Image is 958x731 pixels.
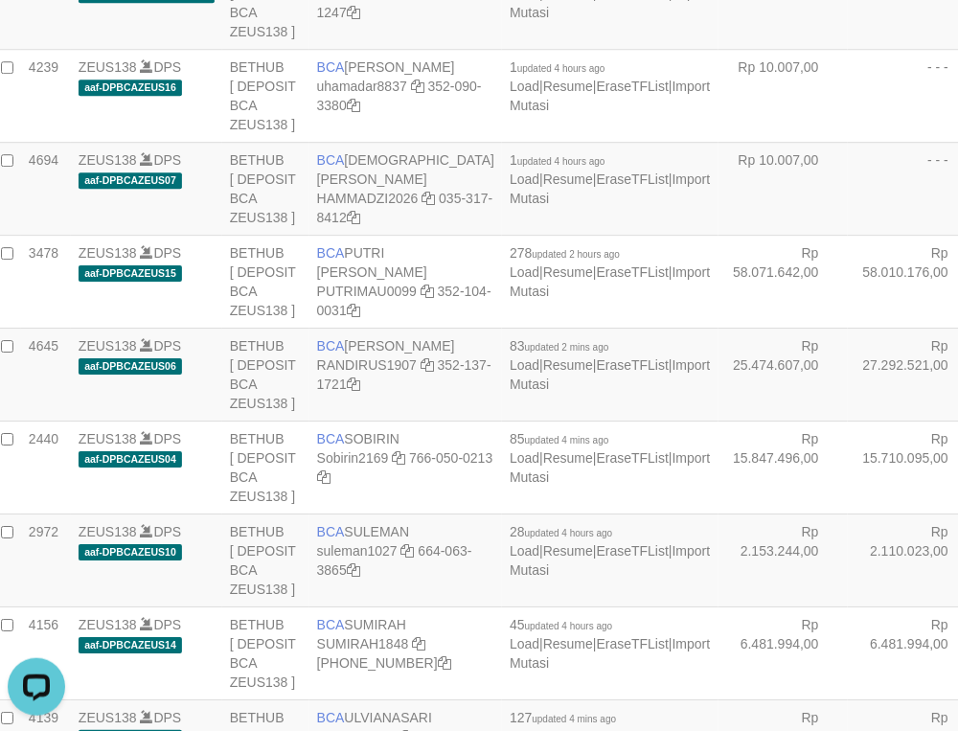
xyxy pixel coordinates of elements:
a: Copy SUMIRAH1848 to clipboard [412,636,425,651]
td: SOBIRIN 766-050-0213 [309,421,502,514]
a: Copy 3521371721 to clipboard [347,377,360,392]
a: Resume [543,79,593,94]
td: BETHUB [ DEPOSIT BCA ZEUS138 ] [222,235,309,328]
a: SUMIRAH1848 [317,636,409,651]
td: Rp 6.481.994,00 [718,606,848,699]
button: Open LiveChat chat widget [8,8,65,65]
span: updated 4 hours ago [525,528,613,538]
td: DPS [71,514,222,606]
a: Copy 6640633865 to clipboard [347,562,360,578]
td: SULEMAN 664-063-3865 [309,514,502,606]
a: Copy Sobirin2169 to clipboard [392,450,405,466]
span: | | | [510,617,710,671]
span: BCA [317,245,345,261]
a: ZEUS138 [79,152,137,168]
a: ZEUS138 [79,524,137,539]
a: uhamadar8837 [317,79,407,94]
td: 2440 [21,421,71,514]
span: | | | [510,338,710,392]
a: Resume [543,264,593,280]
td: DPS [71,328,222,421]
a: Sobirin2169 [317,450,389,466]
a: Load [510,171,539,187]
td: BETHUB [ DEPOSIT BCA ZEUS138 ] [222,421,309,514]
span: updated 2 mins ago [525,342,609,353]
a: ZEUS138 [79,431,137,446]
td: Rp 10.007,00 [718,49,848,142]
a: Import Mutasi [510,543,710,578]
td: [PERSON_NAME] 352-137-1721 [309,328,502,421]
a: Load [510,357,539,373]
a: Load [510,543,539,559]
a: Resume [543,636,593,651]
span: aaf-DPBCAZEUS16 [79,80,182,96]
span: aaf-DPBCAZEUS06 [79,358,182,375]
a: Resume [543,357,593,373]
a: Copy uhamadar8837 to clipboard [411,79,424,94]
td: BETHUB [ DEPOSIT BCA ZEUS138 ] [222,606,309,699]
span: BCA [317,431,345,446]
span: | | | [510,245,710,299]
span: BCA [317,524,345,539]
span: BCA [317,338,345,354]
span: updated 4 hours ago [517,63,605,74]
span: aaf-DPBCAZEUS07 [79,172,182,189]
a: Load [510,636,539,651]
a: EraseTFList [597,450,669,466]
a: Resume [543,543,593,559]
td: DPS [71,142,222,235]
a: Import Mutasi [510,357,710,392]
a: Import Mutasi [510,636,710,671]
td: DPS [71,49,222,142]
a: EraseTFList [597,543,669,559]
td: 4694 [21,142,71,235]
a: HAMMADZI2026 [317,191,419,206]
td: Rp 15.847.496,00 [718,421,848,514]
span: aaf-DPBCAZEUS04 [79,451,182,468]
td: Rp 25.474.607,00 [718,328,848,421]
a: RANDIRUS1907 [317,357,417,373]
td: PUTRI [PERSON_NAME] 352-104-0031 [309,235,502,328]
a: Import Mutasi [510,450,710,485]
td: 3478 [21,235,71,328]
td: [PERSON_NAME] 352-090-3380 [309,49,502,142]
span: 1 [510,152,605,168]
td: BETHUB [ DEPOSIT BCA ZEUS138 ] [222,514,309,606]
a: suleman1027 [317,543,398,559]
span: | | | [510,524,710,578]
span: 127 [510,710,616,725]
td: DPS [71,421,222,514]
a: Load [510,450,539,466]
a: ZEUS138 [79,245,137,261]
span: aaf-DPBCAZEUS10 [79,544,182,560]
a: Resume [543,450,593,466]
a: Import Mutasi [510,79,710,113]
span: 28 [510,524,612,539]
a: EraseTFList [597,79,669,94]
a: Resume [543,171,593,187]
span: aaf-DPBCAZEUS14 [79,637,182,653]
a: EraseTFList [597,357,669,373]
td: [DEMOGRAPHIC_DATA][PERSON_NAME] 035-317-8412 [309,142,502,235]
td: DPS [71,235,222,328]
a: Copy suleman1027 to clipboard [401,543,415,559]
a: Load [510,79,539,94]
a: Load [510,264,539,280]
td: 4645 [21,328,71,421]
a: ZEUS138 [79,710,137,725]
span: updated 2 hours ago [533,249,621,260]
a: Copy 7660500213 to clipboard [317,469,331,485]
td: BETHUB [ DEPOSIT BCA ZEUS138 ] [222,49,309,142]
td: BETHUB [ DEPOSIT BCA ZEUS138 ] [222,142,309,235]
td: Rp 58.071.642,00 [718,235,848,328]
span: | | | [510,152,710,206]
td: Rp 2.153.244,00 [718,514,848,606]
span: updated 4 mins ago [533,714,617,724]
span: updated 4 mins ago [525,435,609,445]
a: PUTRIMAU0099 [317,284,417,299]
a: Copy RANDIRUS1907 to clipboard [421,357,434,373]
a: EraseTFList [597,171,669,187]
span: 83 [510,338,608,354]
a: EraseTFList [597,264,669,280]
a: ZEUS138 [79,338,137,354]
